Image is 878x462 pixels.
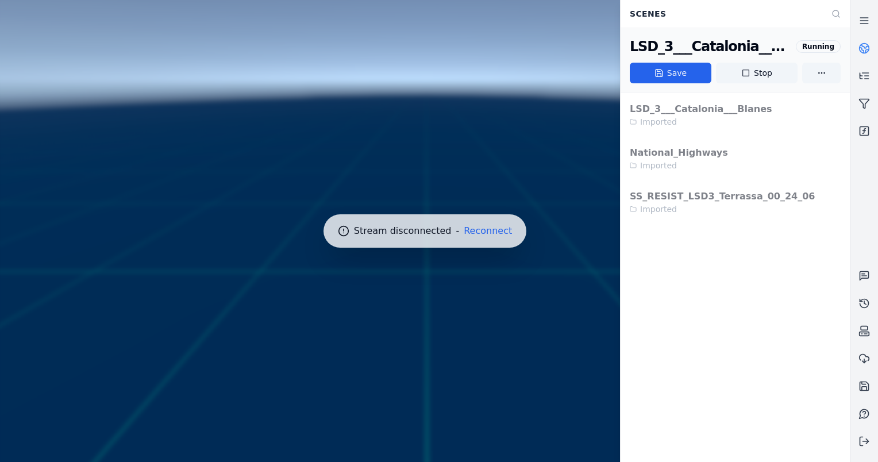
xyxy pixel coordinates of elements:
[630,37,791,56] div: LSD_3___Catalonia___Blanes
[623,3,825,25] div: Scenes
[630,63,711,83] button: Save
[716,63,798,83] button: Stop
[621,93,850,224] div: Stop or save the current scene before opening another one
[464,226,512,236] button: Reconnect
[796,40,841,53] div: Running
